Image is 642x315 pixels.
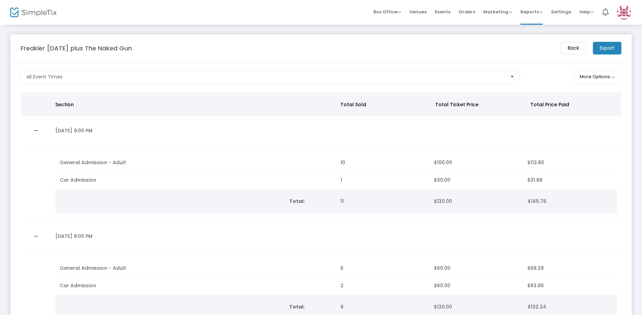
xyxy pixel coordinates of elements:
[527,265,544,271] span: $68.28
[340,282,343,289] span: 2
[373,9,401,15] span: Box Office
[435,101,478,108] span: Total Ticket Price
[530,101,569,108] span: Total Price Paid
[60,159,126,166] span: General Admission - Adult
[340,198,344,205] span: 11
[289,303,305,310] b: Total:
[528,198,546,205] span: $145.78
[434,303,452,310] span: $120.00
[520,9,543,15] span: Reports
[25,231,47,242] a: Collapse Details
[527,159,544,166] span: $113.80
[434,177,450,183] span: $30.00
[435,3,450,21] span: Events
[434,282,450,289] span: $60.00
[26,73,63,80] span: All Event Times
[51,93,336,117] th: Section
[434,159,452,166] span: $100.00
[340,177,342,183] span: 1
[60,265,126,271] span: General Admission - Adult
[60,177,96,183] span: Car Admission
[289,198,305,205] b: Total:
[21,44,132,53] m-panel-title: Freakier [DATE] plus The Naked Gun
[561,42,586,54] m-button: Back
[483,9,512,15] span: Marketing
[56,259,617,294] div: Data table
[25,125,47,136] a: Collapse Details
[528,303,546,310] span: $132.24
[527,282,544,289] span: $63.96
[409,3,427,21] span: Venues
[340,159,345,166] span: 10
[579,9,594,15] span: Help
[574,70,621,84] button: More Options
[336,93,431,117] th: Total Sold
[434,265,450,271] span: $60.00
[340,303,343,310] span: 8
[507,70,517,83] button: Select
[56,154,617,189] div: Data table
[551,3,571,21] span: Settings
[51,117,336,145] td: [DATE] 9:00 PM
[434,198,452,205] span: $130.00
[459,3,475,21] span: Orders
[60,282,96,289] span: Car Admission
[527,177,542,183] span: $31.98
[340,265,343,271] span: 6
[593,42,621,54] m-button: Export
[51,222,336,251] td: [DATE] 9:00 PM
